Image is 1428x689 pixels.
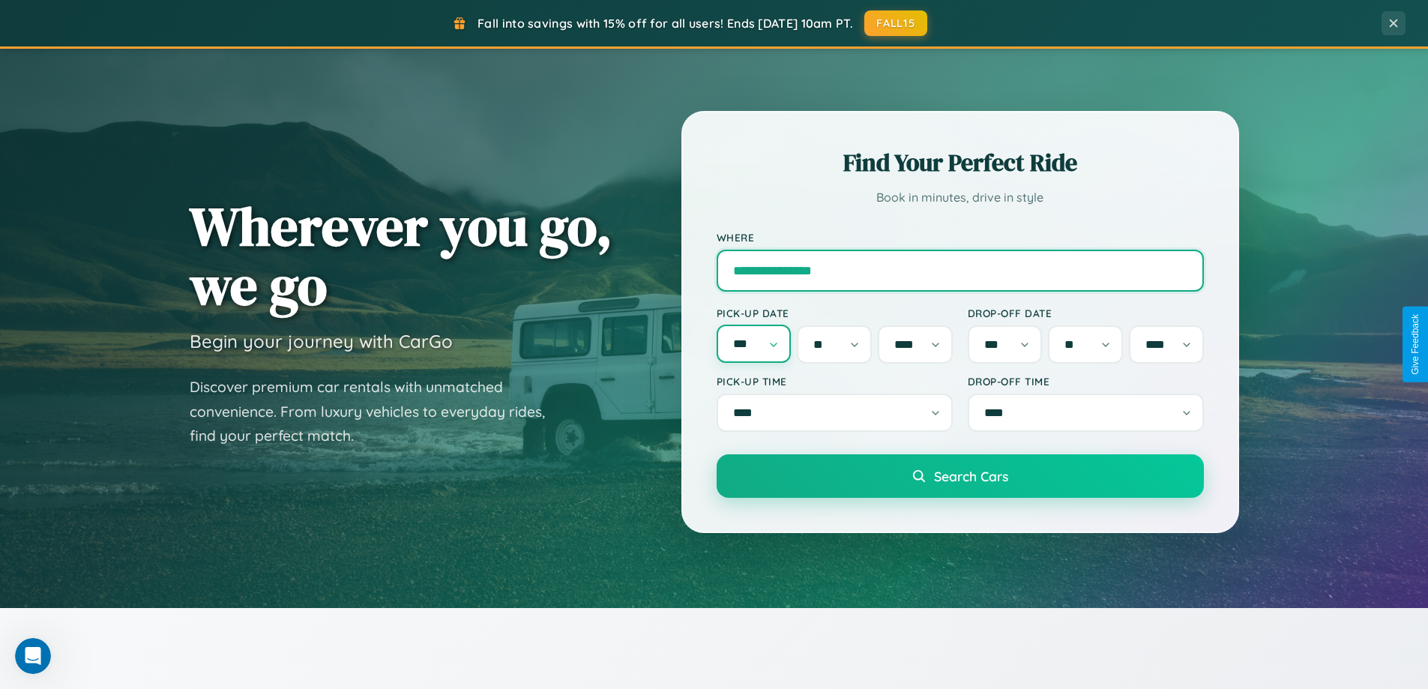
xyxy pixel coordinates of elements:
[717,307,953,319] label: Pick-up Date
[1410,314,1421,375] div: Give Feedback
[717,231,1204,244] label: Where
[968,375,1204,388] label: Drop-off Time
[717,454,1204,498] button: Search Cars
[717,187,1204,208] p: Book in minutes, drive in style
[190,196,612,315] h1: Wherever you go, we go
[190,375,564,448] p: Discover premium car rentals with unmatched convenience. From luxury vehicles to everyday rides, ...
[934,468,1008,484] span: Search Cars
[190,330,453,352] h3: Begin your journey with CarGo
[717,146,1204,179] h2: Find Your Perfect Ride
[15,638,51,674] iframe: Intercom live chat
[477,16,853,31] span: Fall into savings with 15% off for all users! Ends [DATE] 10am PT.
[864,10,927,36] button: FALL15
[717,375,953,388] label: Pick-up Time
[968,307,1204,319] label: Drop-off Date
